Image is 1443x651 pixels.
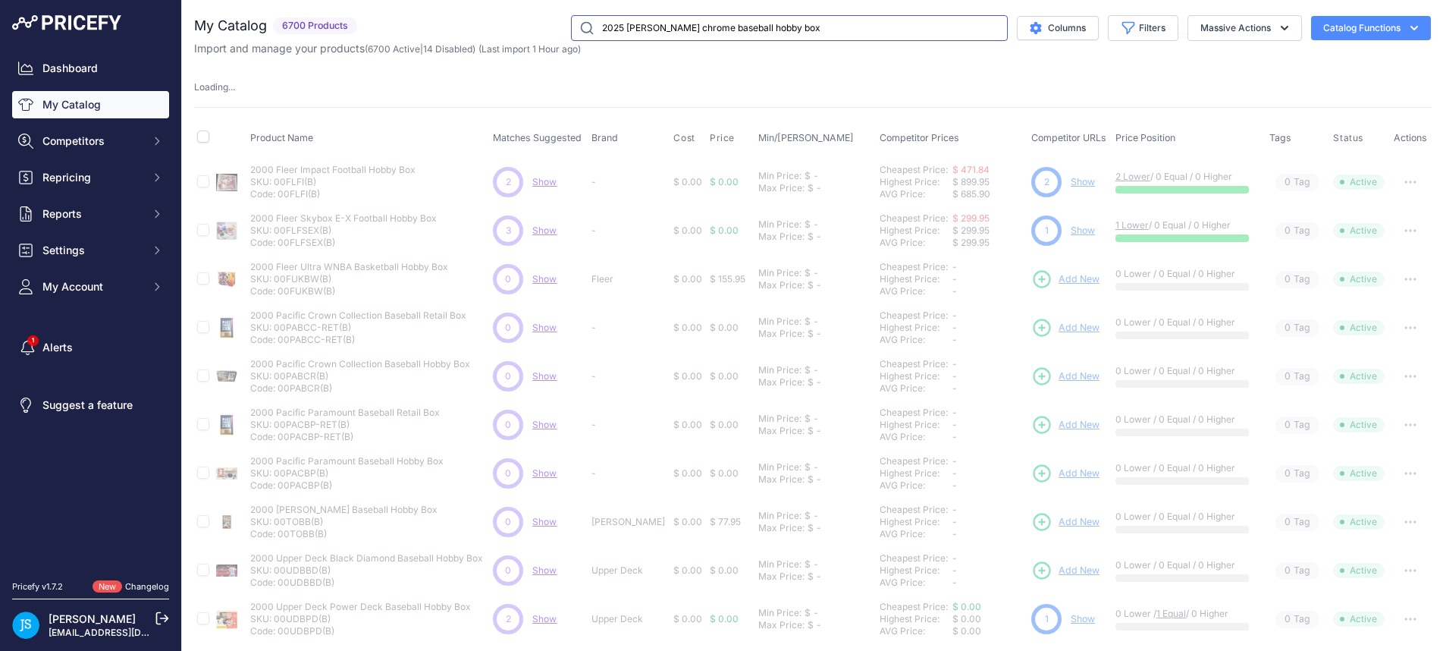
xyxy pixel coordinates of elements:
span: $ 0.00 [710,225,739,236]
a: Cheapest Price: [880,261,948,272]
div: - [814,425,821,437]
button: Settings [12,237,169,264]
button: Columns [1017,16,1099,40]
a: Cheapest Price: [880,212,948,224]
div: Min Price: [758,364,801,376]
a: 1 Lower [1115,219,1149,231]
div: $ [808,473,814,486]
span: My Account [42,279,142,294]
p: Code: 00FUKBW(B) [250,285,448,297]
a: $ 299.95 [952,212,990,224]
span: - [952,322,957,333]
input: Search [571,15,1008,41]
span: $ 0.00 [673,516,702,527]
div: Min Price: [758,558,801,571]
div: - [811,267,818,279]
div: - [811,219,818,231]
div: Highest Price: [880,370,952,382]
div: Min Price: [758,267,801,279]
span: - [952,552,957,564]
span: - [952,516,957,527]
a: Add New [1031,511,1100,533]
div: Max Price: [758,473,805,486]
div: $ [808,376,814,388]
button: Massive Actions [1187,15,1302,41]
div: - [814,522,821,534]
p: / 0 Equal / 0 Higher [1115,171,1254,183]
div: - [814,182,821,194]
p: SKU: 00PABCC-RET(B) [250,322,466,334]
p: 2000 Pacific Crown Collection Baseball Retail Box [250,310,466,322]
div: Max Price: [758,571,805,583]
p: Upper Deck [591,565,668,577]
p: Code: 00TOBB(B) [250,528,438,540]
div: $ [808,279,814,291]
span: 0 [505,467,511,480]
div: Highest Price: [880,467,952,480]
p: 2000 Pacific Paramount Baseball Hobby Box [250,455,444,467]
span: Tag [1275,368,1319,385]
p: 2000 Pacific Crown Collection Baseball Hobby Box [250,358,470,370]
span: - [952,285,957,297]
div: $ [808,182,814,194]
button: Competitors [12,127,169,155]
a: Suggest a feature [12,392,169,419]
span: 0 [1285,564,1291,578]
span: Tag [1275,514,1319,531]
div: AVG Price: [880,237,952,249]
button: Catalog Functions [1311,16,1431,40]
span: Add New [1059,418,1100,432]
p: Import and manage your products [194,41,581,56]
span: Cost [673,132,695,144]
span: Competitor URLs [1031,132,1106,143]
span: Tag [1275,465,1319,483]
button: Cost [673,132,698,144]
p: 0 Lower / 0 Equal / 0 Higher [1115,511,1254,523]
span: Settings [42,243,142,258]
span: 0 [1285,175,1291,190]
span: 0 [505,418,511,432]
p: 0 Lower / 0 Equal / 0 Higher [1115,559,1254,571]
span: Add New [1059,515,1100,530]
span: - [952,565,957,576]
span: Tag [1275,319,1319,337]
button: Filters [1108,15,1178,41]
span: Actions [1394,132,1427,143]
a: 14 Disabled [423,43,472,55]
div: $ [808,328,814,340]
p: 2000 Fleer Skybox E-X Football Hobby Box [250,212,437,225]
div: Highest Price: [880,322,952,334]
p: SKU: 00FUKBW(B) [250,273,448,285]
p: 0 Lower / 0 Equal / 0 Higher [1115,414,1254,426]
p: - [591,419,668,431]
span: Reports [42,206,142,222]
p: - [591,467,668,480]
span: Active [1333,320,1385,335]
span: Show [532,419,557,430]
span: Active [1333,466,1385,481]
span: Active [1333,417,1385,432]
div: $ 299.95 [952,237,1025,249]
div: Min Price: [758,219,801,231]
div: - [814,571,821,583]
span: - [952,334,957,345]
div: Highest Price: [880,176,952,188]
div: AVG Price: [880,334,952,346]
a: $ 471.84 [952,164,990,175]
a: Show [532,516,557,527]
span: Tags [1269,132,1291,143]
div: $ [808,571,814,583]
span: - [952,382,957,394]
p: 2000 Pacific Paramount Baseball Retail Box [250,407,440,419]
a: 2 Lower [1115,171,1150,182]
span: Active [1333,514,1385,530]
div: $ [808,231,814,243]
div: Max Price: [758,376,805,388]
span: - [952,455,957,467]
a: Alerts [12,334,169,361]
span: - [952,261,957,272]
div: $ [805,510,811,522]
p: - [591,176,668,188]
span: Competitors [42,134,142,149]
span: Loading [194,81,235,93]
